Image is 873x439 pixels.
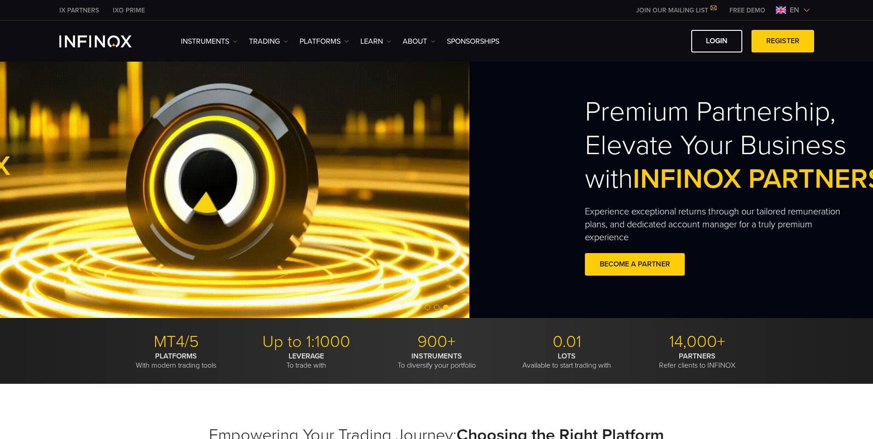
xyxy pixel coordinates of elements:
span: Go to slide 3 [443,305,449,310]
span: en [786,5,803,16]
a: SPONSORSHIPS [447,36,499,47]
strong: LOTS [558,352,576,361]
a: INFINOX [106,6,152,15]
a: INFINOX [52,6,106,15]
a: REGISTER [752,30,814,52]
p: To trade with [245,352,368,370]
strong: LEVERAGE [289,352,324,361]
a: JOIN OUR MAILING LIST [629,6,723,14]
strong: INSTRUMENTS [411,352,462,361]
span: Go to slide 2 [434,305,439,310]
p: To diversify your portfolio [375,352,498,370]
a: Learn [360,36,391,47]
a: PLATFORMS [300,36,349,47]
p: 900+ [375,332,498,352]
p: 0.01 [505,332,629,352]
span: Go to slide 1 [425,305,430,310]
a: BECOME A PARTNER [585,253,685,276]
p: Experience exceptional returns through our tailored remuneration plans, and dedicated account man... [585,205,858,244]
p: 14,000+ [636,332,759,352]
a: ABOUT [403,36,435,47]
p: Refer clients to INFINOX [636,352,759,370]
a: INFINOX Logo [59,35,153,47]
p: Up to 1:1000 [245,332,368,352]
a: TRADING [249,36,288,47]
a: INFINOX MENU [723,6,772,15]
p: With modern trading tools [115,352,238,370]
strong: PLATFORMS [155,352,197,361]
p: MT4/5 [115,332,238,352]
strong: PARTNERS [679,352,716,361]
a: Instruments [181,36,237,47]
a: LOGIN [691,30,742,52]
p: Available to start trading with [505,352,629,370]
